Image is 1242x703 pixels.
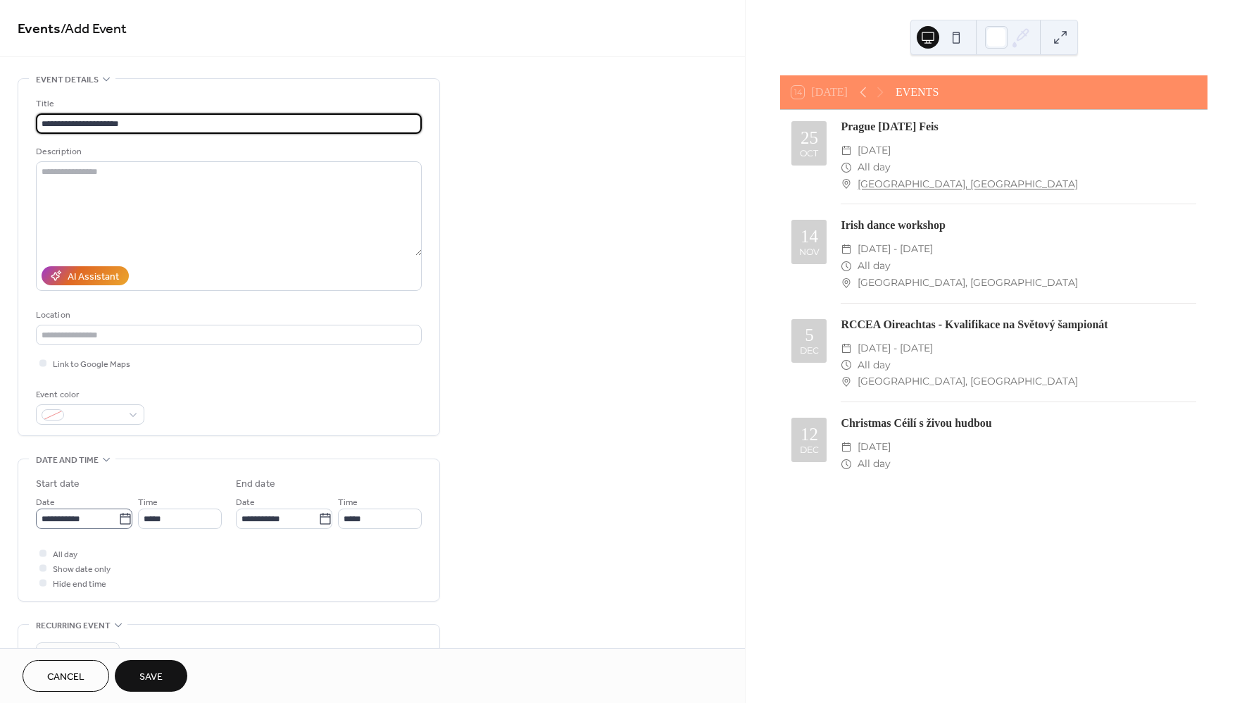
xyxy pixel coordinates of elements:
span: [DATE] - [DATE] [858,340,933,357]
span: All day [858,159,891,176]
div: ​ [841,357,852,374]
div: Event color [36,387,142,402]
span: / Add Event [61,15,127,43]
span: Hide end time [53,577,106,592]
div: Christmas Céilí s živou hudbou [841,415,1196,432]
button: Cancel [23,660,109,692]
div: Nov [799,248,820,257]
div: ​ [841,258,852,275]
div: ​ [841,241,852,258]
div: Dec [800,446,819,455]
div: Dec [800,347,819,356]
div: ​ [841,159,852,176]
span: Event details [36,73,99,87]
span: [DATE] [858,142,891,159]
span: Time [338,495,358,510]
div: Title [36,97,419,111]
div: End date [236,477,275,492]
span: [DATE] - [DATE] [858,241,933,258]
span: [DATE] [858,439,891,456]
span: Save [139,670,163,685]
div: ​ [841,340,852,357]
span: Do not repeat [42,646,94,662]
span: Cancel [47,670,84,685]
div: 5 [805,326,814,344]
span: Time [138,495,158,510]
span: [GEOGRAPHIC_DATA], [GEOGRAPHIC_DATA] [858,373,1078,390]
div: 12 [801,425,818,443]
span: Date and time [36,453,99,468]
div: Irish dance workshop [841,217,1196,234]
a: Events [18,15,61,43]
div: ​ [841,439,852,456]
a: [GEOGRAPHIC_DATA], [GEOGRAPHIC_DATA] [858,176,1078,193]
button: AI Assistant [42,266,129,285]
span: Link to Google Maps [53,357,130,372]
div: ​ [841,176,852,193]
div: RCCEA Oireachtas - Kvalifikace na Světový šampionát [841,316,1196,333]
span: All day [858,357,891,374]
div: AI Assistant [68,270,119,285]
div: ​ [841,142,852,159]
span: Show date only [53,562,111,577]
div: ​ [841,275,852,292]
div: ​ [841,373,852,390]
div: 14 [801,228,818,245]
div: 25 [801,129,818,147]
div: Oct [800,149,818,158]
span: All day [858,258,891,275]
span: Date [236,495,255,510]
span: All day [858,456,891,473]
div: Description [36,144,419,159]
button: Save [115,660,187,692]
span: Date [36,495,55,510]
span: Recurring event [36,618,111,633]
div: ​ [841,456,852,473]
div: Prague [DATE] Feis [841,118,1196,135]
span: [GEOGRAPHIC_DATA], [GEOGRAPHIC_DATA] [858,275,1078,292]
div: Location [36,308,419,323]
span: All day [53,547,77,562]
div: Start date [36,477,80,492]
div: EVENTS [896,84,939,101]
